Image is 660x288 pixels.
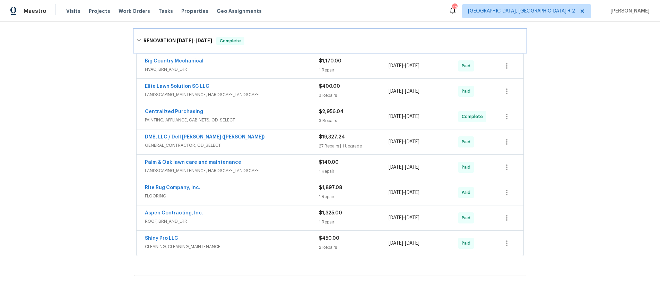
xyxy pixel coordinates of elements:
[217,8,262,15] span: Geo Assignments
[319,185,342,190] span: $1,897.08
[319,117,389,124] div: 3 Repairs
[468,8,575,15] span: [GEOGRAPHIC_DATA], [GEOGRAPHIC_DATA] + 2
[462,138,473,145] span: Paid
[462,62,473,69] span: Paid
[145,59,203,63] a: Big Country Mechanical
[389,113,419,120] span: -
[405,114,419,119] span: [DATE]
[389,138,419,145] span: -
[452,4,457,11] div: 42
[389,139,403,144] span: [DATE]
[389,63,403,68] span: [DATE]
[319,59,341,63] span: $1,170.00
[145,160,241,165] a: Palm & Oak lawn care and maintenance
[319,193,389,200] div: 1 Repair
[145,109,203,114] a: Centralized Purchasing
[608,8,650,15] span: [PERSON_NAME]
[217,37,244,44] span: Complete
[319,160,339,165] span: $140.00
[319,236,339,241] span: $450.00
[158,9,173,14] span: Tasks
[145,84,209,89] a: Elite Lawn Solution SC LLC
[405,215,419,220] span: [DATE]
[144,37,212,45] h6: RENOVATION
[196,38,212,43] span: [DATE]
[319,143,389,150] div: 27 Repairs | 1 Upgrade
[134,30,526,52] div: RENOVATION [DATE]-[DATE]Complete
[405,63,419,68] span: [DATE]
[145,236,178,241] a: Shiny Pro LLC
[119,8,150,15] span: Work Orders
[389,88,419,95] span: -
[145,211,203,215] a: Aspen Contracting, Inc.
[405,139,419,144] span: [DATE]
[319,67,389,74] div: 1 Repair
[462,113,486,120] span: Complete
[319,92,389,99] div: 3 Repairs
[389,189,419,196] span: -
[145,167,319,174] span: LANDSCAPING_MAINTENANCE, HARDSCAPE_LANDSCAPE
[24,8,46,15] span: Maestro
[462,189,473,196] span: Paid
[145,135,264,139] a: DMB, LLC / Dell [PERSON_NAME] ([PERSON_NAME])
[319,84,340,89] span: $400.00
[319,168,389,175] div: 1 Repair
[319,135,345,139] span: $19,327.24
[66,8,80,15] span: Visits
[389,114,403,119] span: [DATE]
[405,190,419,195] span: [DATE]
[389,62,419,69] span: -
[462,214,473,221] span: Paid
[462,88,473,95] span: Paid
[145,193,319,200] span: FLOORING
[319,244,389,251] div: 2 Repairs
[389,215,403,220] span: [DATE]
[389,190,403,195] span: [DATE]
[145,66,319,73] span: HVAC, BRN_AND_LRR
[89,8,110,15] span: Projects
[405,89,419,94] span: [DATE]
[405,241,419,246] span: [DATE]
[389,240,419,247] span: -
[145,142,319,149] span: GENERAL_CONTRACTOR, OD_SELECT
[319,211,342,215] span: $1,325.00
[319,109,344,114] span: $2,956.04
[389,89,403,94] span: [DATE]
[145,185,200,190] a: Rite Rug Company, Inc.
[177,38,193,43] span: [DATE]
[319,219,389,226] div: 1 Repair
[462,240,473,247] span: Paid
[389,214,419,221] span: -
[145,218,319,225] span: ROOF, BRN_AND_LRR
[389,241,403,246] span: [DATE]
[145,91,319,98] span: LANDSCAPING_MAINTENANCE, HARDSCAPE_LANDSCAPE
[145,117,319,124] span: PAINTING, APPLIANCE, CABINETS, OD_SELECT
[405,165,419,170] span: [DATE]
[389,164,419,171] span: -
[145,243,319,250] span: CLEANING, CLEANING_MAINTENANCE
[389,165,403,170] span: [DATE]
[177,38,212,43] span: -
[181,8,208,15] span: Properties
[462,164,473,171] span: Paid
